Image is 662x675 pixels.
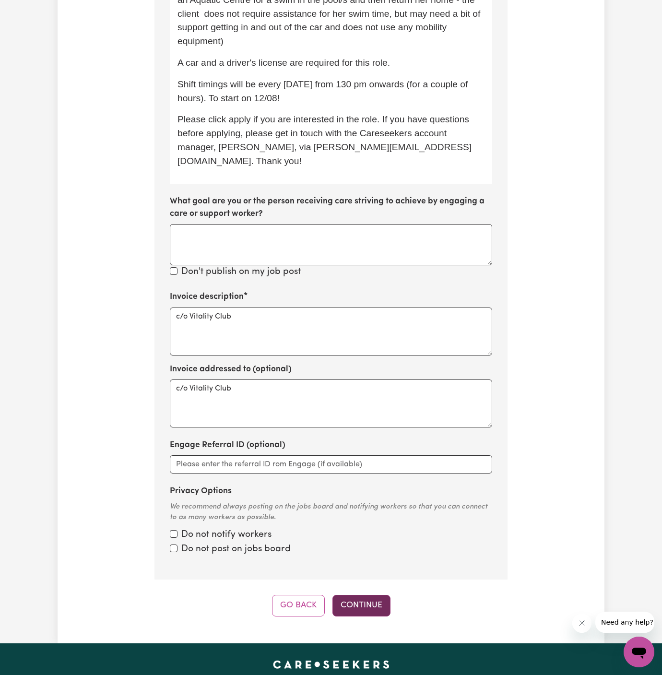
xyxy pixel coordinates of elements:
[332,595,390,616] button: Continue
[624,637,654,667] iframe: Button to launch messaging window
[170,485,232,497] label: Privacy Options
[170,291,244,303] label: Invoice description
[170,439,285,451] label: Engage Referral ID (optional)
[170,502,492,523] div: We recommend always posting on the jobs board and notifying workers so that you can connect to as...
[170,379,492,427] textarea: c/o Vitality Club
[177,58,390,68] span: A car and a driver's license are required for this role.
[273,661,390,668] a: Careseekers home page
[572,614,591,633] iframe: Close message
[181,543,291,557] label: Do not post on jobs board
[272,595,325,616] button: Go Back
[170,308,492,355] textarea: c/o Vitality Club
[595,612,654,633] iframe: Message from company
[181,528,272,542] label: Do not notify workers
[170,363,292,376] label: Invoice addressed to (optional)
[177,114,472,166] span: Please click apply if you are interested in the role. If you have questions before applying, plea...
[181,265,301,279] label: Don't publish on my job post
[177,79,471,103] span: Shift timings will be every [DATE] from 130 pm onwards (for a couple of hours). To start on 12/08!
[170,195,492,221] label: What goal are you or the person receiving care striving to achieve by engaging a care or support ...
[170,455,492,474] input: Please enter the referral ID rom Engage (if available)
